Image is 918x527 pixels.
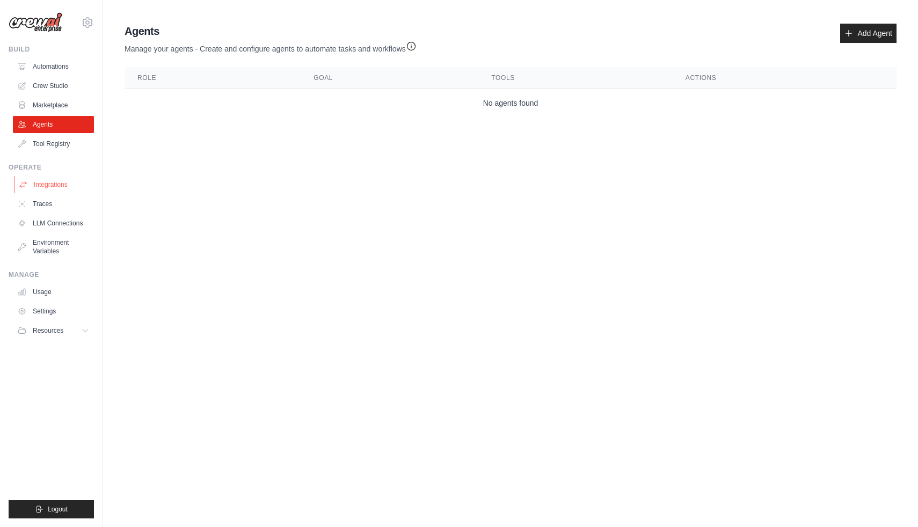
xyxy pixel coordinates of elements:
[9,270,94,279] div: Manage
[48,505,68,514] span: Logout
[9,45,94,54] div: Build
[9,12,62,33] img: Logo
[13,322,94,339] button: Resources
[478,67,673,89] th: Tools
[301,67,478,89] th: Goal
[13,234,94,260] a: Environment Variables
[33,326,63,335] span: Resources
[125,67,301,89] th: Role
[13,215,94,232] a: LLM Connections
[13,97,94,114] a: Marketplace
[13,116,94,133] a: Agents
[125,39,417,54] p: Manage your agents - Create and configure agents to automate tasks and workflows
[125,89,897,118] td: No agents found
[13,195,94,213] a: Traces
[840,24,897,43] a: Add Agent
[13,303,94,320] a: Settings
[13,77,94,94] a: Crew Studio
[9,163,94,172] div: Operate
[13,283,94,301] a: Usage
[14,176,95,193] a: Integrations
[13,135,94,152] a: Tool Registry
[13,58,94,75] a: Automations
[125,24,417,39] h2: Agents
[9,500,94,518] button: Logout
[673,67,897,89] th: Actions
